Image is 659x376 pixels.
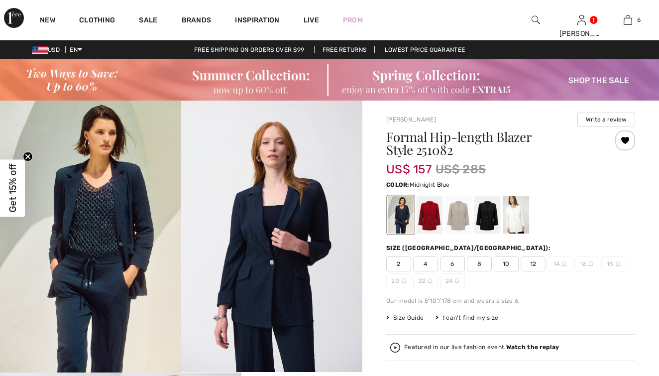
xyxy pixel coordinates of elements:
a: Free Returns [314,46,375,53]
img: US Dollar [32,46,48,54]
span: Inspiration [235,16,279,26]
span: Color: [386,181,410,188]
span: 16 [574,256,599,271]
span: 18 [601,256,626,271]
a: Live [304,15,319,25]
div: Featured in our live fashion event. [404,344,559,351]
span: 12 [521,256,546,271]
img: My Bag [624,14,632,26]
a: Brands [182,16,212,26]
span: US$ 285 [436,160,486,178]
a: Clothing [79,16,115,26]
a: Free shipping on orders over $99 [186,46,313,53]
img: ring-m.svg [401,278,406,283]
img: ring-m.svg [454,278,459,283]
div: I can't find my size [436,313,498,322]
span: Midnight Blue [410,181,450,188]
h1: Formal Hip-length Blazer Style 251082 [386,130,594,156]
img: ring-m.svg [616,261,621,266]
a: Prom [343,15,363,25]
div: Our model is 5'10"/178 cm and wears a size 6. [386,296,635,305]
span: 22 [413,273,438,288]
a: New [40,16,55,26]
button: Close teaser [23,151,33,161]
iframe: Opens a widget where you can chat to one of our agents [594,301,649,326]
img: ring-m.svg [428,278,433,283]
strong: Watch the replay [506,344,559,351]
span: 10 [494,256,519,271]
span: 6 [440,256,465,271]
div: Moonstone [445,196,471,234]
a: Sign In [577,15,586,24]
div: Radiant red [417,196,442,234]
span: 2 [386,256,411,271]
img: Formal Hip-Length Blazer Style 251082. 2 [181,101,362,373]
span: 8 [467,256,492,271]
img: My Info [577,14,586,26]
img: Watch the replay [390,343,400,353]
span: 20 [386,273,411,288]
div: Midnight Blue [388,196,414,234]
img: ring-m.svg [561,261,566,266]
a: 6 [605,14,651,26]
span: US$ 157 [386,152,432,176]
div: [PERSON_NAME] [559,28,605,39]
img: search the website [532,14,540,26]
span: USD [32,46,64,53]
span: EN [70,46,82,53]
div: White [503,196,529,234]
span: 24 [440,273,465,288]
img: ring-m.svg [588,261,593,266]
button: Write a review [577,113,635,126]
span: 6 [637,15,641,24]
span: 4 [413,256,438,271]
div: Black [474,196,500,234]
span: Size Guide [386,313,424,322]
a: Sale [139,16,157,26]
a: Lowest Price Guarantee [377,46,473,53]
a: [PERSON_NAME] [386,116,436,123]
span: 14 [548,256,572,271]
img: 1ère Avenue [4,8,24,28]
div: Size ([GEOGRAPHIC_DATA]/[GEOGRAPHIC_DATA]): [386,244,552,252]
span: Get 15% off [7,164,18,213]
